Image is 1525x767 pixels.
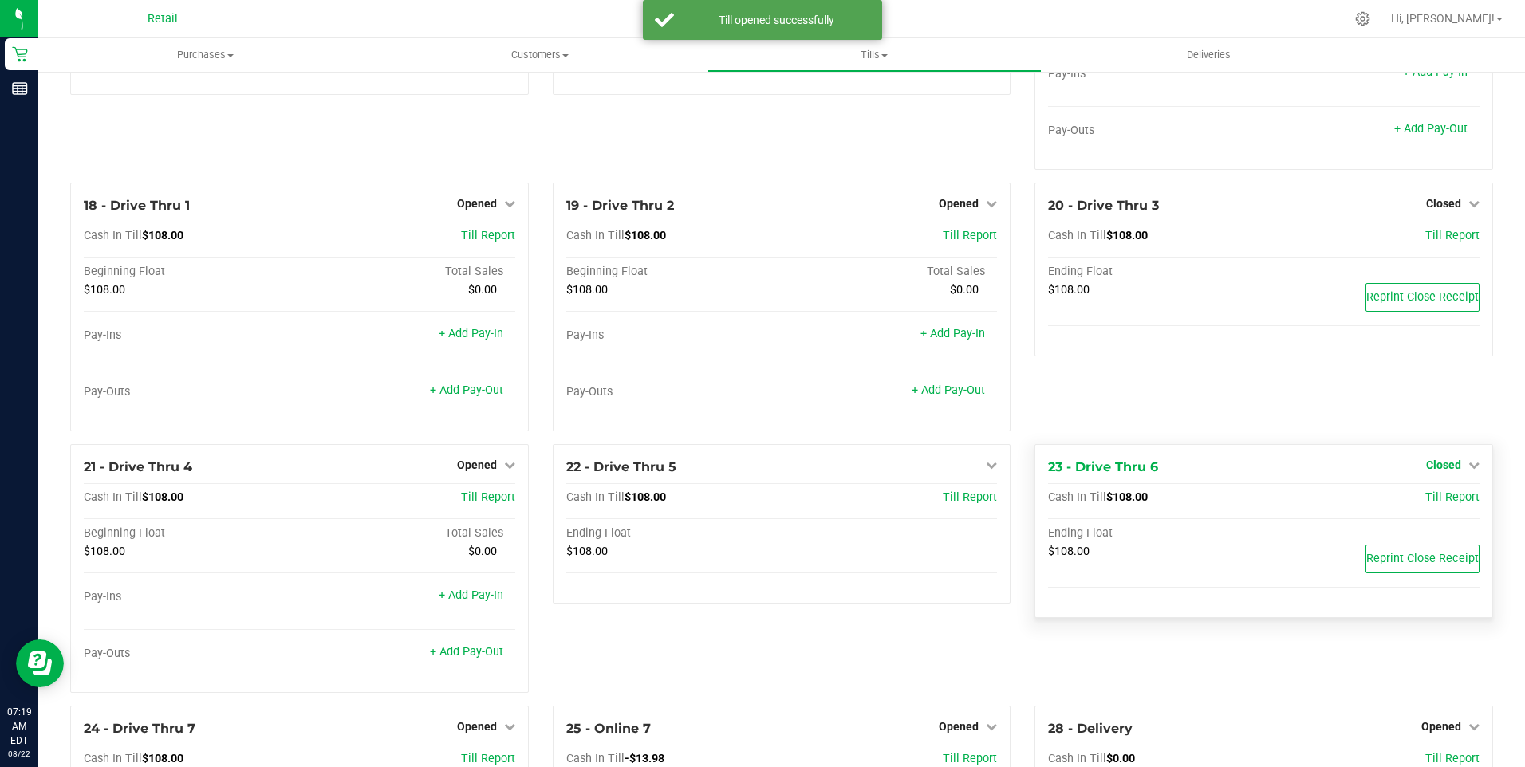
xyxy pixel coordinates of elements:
[1426,197,1461,210] span: Closed
[457,197,497,210] span: Opened
[943,229,997,242] a: Till Report
[566,229,625,242] span: Cash In Till
[84,283,125,297] span: $108.00
[1365,545,1480,573] button: Reprint Close Receipt
[1366,552,1479,565] span: Reprint Close Receipt
[1048,526,1263,541] div: Ending Float
[1048,545,1090,558] span: $108.00
[1106,752,1135,765] span: $0.00
[566,752,625,765] span: Cash In Till
[142,229,183,242] span: $108.00
[461,752,515,765] a: Till Report
[1048,67,1263,81] div: Pay-Ins
[84,590,299,604] div: Pay-Ins
[1426,458,1461,471] span: Closed
[943,752,997,765] a: Till Report
[7,748,31,760] p: 08/22
[566,283,608,297] span: $108.00
[372,38,707,72] a: Customers
[1391,12,1495,25] span: Hi, [PERSON_NAME]!
[566,265,782,279] div: Beginning Float
[148,12,178,26] span: Retail
[708,48,1041,62] span: Tills
[566,459,676,474] span: 22 - Drive Thru 5
[461,229,515,242] a: Till Report
[439,327,503,340] a: + Add Pay-In
[625,490,666,504] span: $108.00
[566,328,782,343] div: Pay-Ins
[1353,11,1373,26] div: Manage settings
[16,639,64,687] iframe: Resource center
[950,283,979,297] span: $0.00
[707,38,1042,72] a: Tills
[1106,229,1148,242] span: $108.00
[1165,48,1252,62] span: Deliveries
[1048,124,1263,138] div: Pay-Outs
[84,647,299,661] div: Pay-Outs
[468,283,497,297] span: $0.00
[84,459,192,474] span: 21 - Drive Thru 4
[1048,283,1090,297] span: $108.00
[12,46,28,62] inline-svg: Retail
[566,526,782,541] div: Ending Float
[84,490,142,504] span: Cash In Till
[38,48,372,62] span: Purchases
[142,752,183,765] span: $108.00
[84,265,299,279] div: Beginning Float
[461,490,515,504] span: Till Report
[566,385,782,399] div: Pay-Outs
[1365,283,1480,312] button: Reprint Close Receipt
[912,383,985,397] a: + Add Pay-Out
[1048,198,1159,213] span: 20 - Drive Thru 3
[782,265,997,279] div: Total Sales
[84,752,142,765] span: Cash In Till
[1366,290,1479,304] span: Reprint Close Receipt
[939,720,979,733] span: Opened
[566,545,608,558] span: $108.00
[1042,38,1376,72] a: Deliveries
[625,752,664,765] span: -$13.98
[430,645,503,659] a: + Add Pay-Out
[1425,229,1480,242] a: Till Report
[1048,490,1106,504] span: Cash In Till
[373,48,706,62] span: Customers
[38,38,372,72] a: Purchases
[84,385,299,399] div: Pay-Outs
[625,229,666,242] span: $108.00
[1425,490,1480,504] a: Till Report
[84,328,299,343] div: Pay-Ins
[566,490,625,504] span: Cash In Till
[943,490,997,504] a: Till Report
[920,327,985,340] a: + Add Pay-In
[1421,720,1461,733] span: Opened
[468,545,497,558] span: $0.00
[1048,229,1106,242] span: Cash In Till
[84,545,125,558] span: $108.00
[84,526,299,541] div: Beginning Float
[566,721,651,736] span: 25 - Online 7
[430,383,503,397] a: + Add Pay-Out
[683,12,870,28] div: Till opened successfully
[7,705,31,748] p: 07:19 AM EDT
[1048,721,1133,736] span: 28 - Delivery
[84,198,190,213] span: 18 - Drive Thru 1
[299,265,514,279] div: Total Sales
[1394,122,1468,136] a: + Add Pay-Out
[939,197,979,210] span: Opened
[12,81,28,96] inline-svg: Reports
[457,720,497,733] span: Opened
[1106,490,1148,504] span: $108.00
[1048,459,1158,474] span: 23 - Drive Thru 6
[457,458,497,471] span: Opened
[299,526,514,541] div: Total Sales
[566,198,674,213] span: 19 - Drive Thru 2
[1425,752,1480,765] a: Till Report
[439,588,503,602] a: + Add Pay-In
